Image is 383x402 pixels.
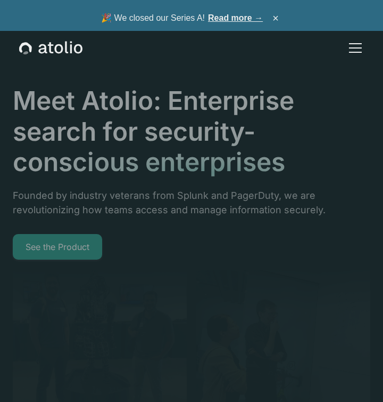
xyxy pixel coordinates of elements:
[101,12,263,25] span: 🎉 We closed our Series A!
[13,188,370,217] p: Founded by industry veterans from Splunk and PagerDuty, we are revolutionizing how teams access a...
[13,85,370,178] h1: Meet Atolio: Enterprise search for security-conscious enterprises
[19,41,82,55] a: home
[13,234,102,260] a: See the Product
[343,35,364,61] div: menu
[208,13,263,22] a: Read more →
[269,12,282,24] button: ×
